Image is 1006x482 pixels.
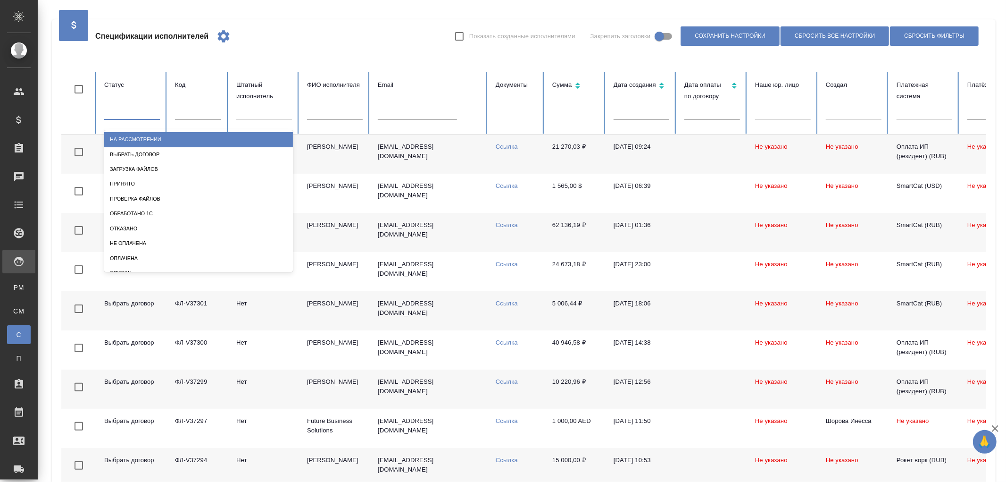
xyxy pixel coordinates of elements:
[69,142,89,162] span: Toggle Row Selected
[167,409,229,448] td: ФЛ-V37297
[826,261,858,268] span: Не указано
[826,378,858,385] span: Не указано
[299,135,370,174] td: [PERSON_NAME]
[967,457,1000,464] span: Не указано
[606,409,677,448] td: [DATE] 11:50
[781,26,889,46] button: Сбросить все настройки
[545,213,606,252] td: 62 136,19 ₽
[590,32,651,41] span: Закрепить заголовки
[370,252,488,291] td: [EMAIL_ADDRESS][DOMAIN_NAME]
[97,370,167,409] td: Выбрать договор
[167,291,229,330] td: ФЛ-V37301
[545,135,606,174] td: 21 270,03 ₽
[69,377,89,397] span: Toggle Row Selected
[69,416,89,436] span: Toggle Row Selected
[545,409,606,448] td: 1 000,00 AED
[167,330,229,370] td: ФЛ-V37300
[69,338,89,358] span: Toggle Row Selected
[681,26,780,46] button: Сохранить настройки
[897,79,952,102] div: Платежная система
[95,31,208,42] span: Спецификации исполнителей
[967,339,1000,346] span: Не указано
[299,174,370,213] td: [PERSON_NAME]
[890,26,979,46] button: Сбросить фильтры
[104,132,293,147] div: На рассмотрении
[496,378,518,385] a: Ссылка
[104,206,293,221] div: Обработано 1С
[755,339,788,346] span: Не указано
[967,417,1000,424] span: Не указано
[12,354,26,363] span: П
[299,252,370,291] td: [PERSON_NAME]
[755,378,788,385] span: Не указано
[967,378,1000,385] span: Не указано
[755,79,811,91] div: Наше юр. лицо
[967,221,1000,228] span: Не указано
[229,291,299,330] td: Нет
[755,143,788,150] span: Не указано
[889,330,960,370] td: Оплата ИП (резидент) (RUB)
[755,261,788,268] span: Не указано
[104,251,293,266] div: Оплачена
[967,182,1000,189] span: Не указано
[370,213,488,252] td: [EMAIL_ADDRESS][DOMAIN_NAME]
[97,330,167,370] td: Выбрать договор
[496,457,518,464] a: Ссылка
[104,266,293,280] div: Списан
[795,32,875,40] span: Сбросить все настройки
[967,300,1000,307] span: Не указано
[97,213,167,252] td: Выбрать договор
[104,236,293,251] div: Не оплачена
[889,135,960,174] td: Оплата ИП (резидент) (RUB)
[229,370,299,409] td: Нет
[104,177,293,191] div: Принято
[755,300,788,307] span: Не указано
[545,330,606,370] td: 40 946,58 ₽
[904,32,964,40] span: Сбросить фильтры
[97,409,167,448] td: Выбрать договор
[496,79,537,91] div: Документы
[606,135,677,174] td: [DATE] 09:24
[496,143,518,150] a: Ссылка
[69,220,89,240] span: Toggle Row Selected
[104,192,293,206] div: Проверка файлов
[545,174,606,213] td: 1 565,00 $
[69,456,89,475] span: Toggle Row Selected
[299,409,370,448] td: Future Business Solutions
[755,221,788,228] span: Не указано
[496,339,518,346] a: Ссылка
[826,457,858,464] span: Не указано
[826,221,858,228] span: Не указано
[69,181,89,201] span: Toggle Row Selected
[97,135,167,174] td: Выбрать договор
[229,330,299,370] td: Нет
[175,79,221,91] div: Код
[826,300,858,307] span: Не указано
[97,174,167,213] td: Выбрать договор
[897,417,929,424] span: Не указано
[12,330,26,339] span: С
[755,417,788,424] span: Не указано
[69,299,89,319] span: Toggle Row Selected
[167,370,229,409] td: ФЛ-V37299
[826,143,858,150] span: Не указано
[606,330,677,370] td: [DATE] 14:38
[370,370,488,409] td: [EMAIL_ADDRESS][DOMAIN_NAME]
[684,79,740,102] div: Сортировка
[12,306,26,316] span: CM
[606,370,677,409] td: [DATE] 12:56
[973,430,997,454] button: 🙏
[104,162,293,177] div: Загрузка файлов
[370,330,488,370] td: [EMAIL_ADDRESS][DOMAIN_NAME]
[229,409,299,448] td: Нет
[545,370,606,409] td: 10 220,96 ₽
[826,182,858,189] span: Не указано
[299,370,370,409] td: [PERSON_NAME]
[496,300,518,307] a: Ссылка
[889,174,960,213] td: SmartCat (USD)
[889,252,960,291] td: SmartCat (RUB)
[552,79,599,93] div: Сортировка
[496,417,518,424] a: Ссылка
[545,252,606,291] td: 24 673,18 ₽
[299,291,370,330] td: [PERSON_NAME]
